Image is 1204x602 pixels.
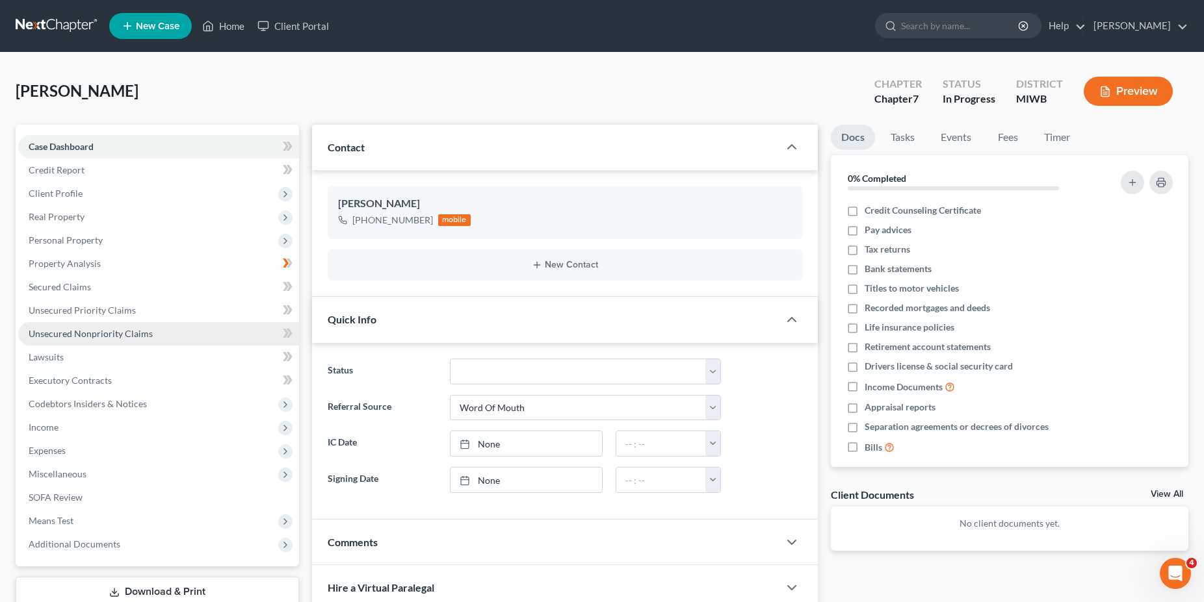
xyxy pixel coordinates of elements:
[616,468,706,492] input: -- : --
[1042,14,1086,38] a: Help
[29,188,83,199] span: Client Profile
[865,381,943,394] span: Income Documents
[29,234,103,245] span: Personal Property
[841,517,1178,530] p: No client documents yet.
[987,125,1028,150] a: Fees
[865,243,910,256] span: Tax returns
[328,581,434,594] span: Hire a Virtual Paralegal
[901,14,1020,38] input: Search by name...
[29,141,94,152] span: Case Dashboard
[18,275,299,299] a: Secured Claims
[29,375,112,386] span: Executory Contracts
[438,214,471,226] div: mobile
[29,492,83,503] span: SOFA Review
[848,173,906,184] strong: 0% Completed
[865,340,991,353] span: Retirement account statements
[29,351,64,362] span: Lawsuits
[1087,14,1188,38] a: [PERSON_NAME]
[865,321,954,334] span: Life insurance policies
[1160,558,1191,589] iframe: Intercom live chat
[328,141,365,153] span: Contact
[831,488,914,501] div: Client Documents
[18,486,299,509] a: SOFA Review
[18,345,299,369] a: Lawsuits
[831,125,875,150] a: Docs
[136,21,179,31] span: New Case
[943,92,995,107] div: In Progress
[29,421,59,433] span: Income
[865,441,882,454] span: Bills
[865,223,911,236] span: Pay advices
[1016,77,1063,92] div: District
[29,258,101,269] span: Property Analysis
[321,467,443,493] label: Signing Date
[1084,77,1173,106] button: Preview
[1034,125,1080,150] a: Timer
[18,322,299,345] a: Unsecured Nonpriority Claims
[865,301,990,314] span: Recorded mortgages and deeds
[16,81,138,100] span: [PERSON_NAME]
[328,313,376,325] span: Quick Info
[18,135,299,158] a: Case Dashboard
[29,164,85,175] span: Credit Report
[18,158,299,182] a: Credit Report
[328,536,378,548] span: Comments
[29,281,91,292] span: Secured Claims
[1186,558,1197,568] span: 4
[865,262,932,275] span: Bank statements
[29,328,153,339] span: Unsecured Nonpriority Claims
[29,305,136,316] span: Unsecured Priority Claims
[338,260,792,270] button: New Contact
[29,515,73,526] span: Means Test
[865,282,959,295] span: Titles to motor vehicles
[251,14,335,38] a: Client Portal
[321,358,443,384] label: Status
[18,252,299,275] a: Property Analysis
[29,445,66,456] span: Expenses
[874,77,922,92] div: Chapter
[29,538,120,549] span: Additional Documents
[865,204,981,217] span: Credit Counseling Certificate
[29,398,147,409] span: Codebtors Insiders & Notices
[321,395,443,421] label: Referral Source
[451,431,602,456] a: None
[616,431,706,456] input: -- : --
[18,299,299,322] a: Unsecured Priority Claims
[1016,92,1063,107] div: MIWB
[874,92,922,107] div: Chapter
[29,211,85,222] span: Real Property
[18,369,299,392] a: Executory Contracts
[880,125,925,150] a: Tasks
[913,92,919,105] span: 7
[29,468,86,479] span: Miscellaneous
[865,420,1049,433] span: Separation agreements or decrees of divorces
[338,196,792,212] div: [PERSON_NAME]
[865,360,1013,373] span: Drivers license & social security card
[930,125,982,150] a: Events
[865,401,936,414] span: Appraisal reports
[451,468,602,492] a: None
[196,14,251,38] a: Home
[1151,490,1183,499] a: View All
[352,214,433,227] div: [PHONE_NUMBER]
[321,431,443,457] label: IC Date
[943,77,995,92] div: Status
